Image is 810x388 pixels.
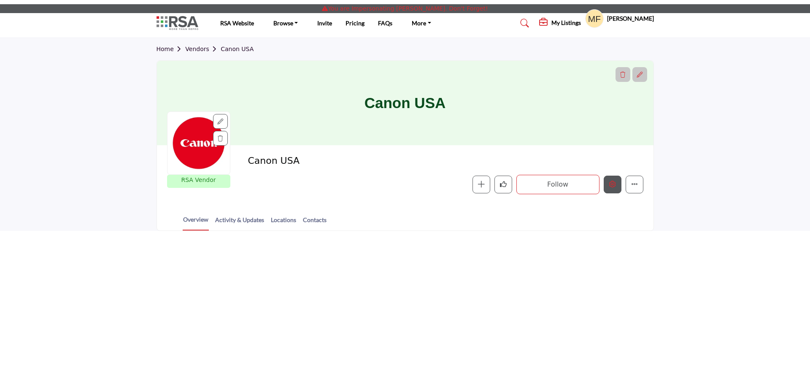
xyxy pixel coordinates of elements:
a: FAQs [378,19,392,27]
button: More details [626,176,643,193]
div: My Listings [539,18,581,28]
button: Like [494,176,512,193]
a: Canon USA [221,46,254,52]
a: Browse [267,17,304,29]
h1: Canon USA [364,61,446,145]
h5: [PERSON_NAME] [607,14,654,23]
button: Show hide supplier dropdown [585,9,604,28]
div: Aspect Ratio:6:1,Size:1200x200px [632,67,647,82]
div: Aspect Ratio:1:1,Size:400x400px [213,114,228,129]
a: Invite [317,19,332,27]
p: RSA Vendor [181,176,216,185]
img: site Logo [157,16,202,30]
button: Follow [516,175,599,194]
button: Edit company [604,176,621,193]
a: Vendors [185,46,221,52]
a: Search [512,16,535,30]
a: Activity & Updates [215,215,265,230]
a: More [406,17,437,29]
a: Home [157,46,186,52]
a: Pricing [346,19,364,27]
a: Contacts [302,215,327,230]
h2: Canon USA [248,155,480,166]
a: RSA Website [220,19,254,27]
h5: My Listings [551,19,581,27]
a: Locations [270,215,297,230]
a: Overview [183,215,209,231]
